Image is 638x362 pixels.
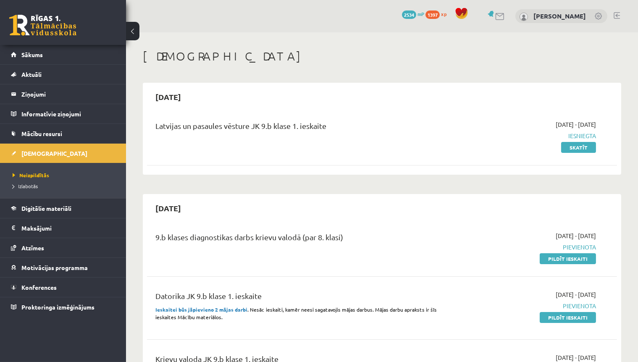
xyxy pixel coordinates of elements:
span: Izlabotās [13,183,38,189]
span: 1397 [425,10,440,19]
h2: [DATE] [147,198,189,218]
span: [DATE] - [DATE] [556,120,596,129]
div: 9.b klases diagnostikas darbs krievu valodā (par 8. klasi) [155,231,445,247]
a: Neizpildītās [13,171,118,179]
span: [DATE] - [DATE] [556,231,596,240]
a: 2534 mP [402,10,424,17]
a: [PERSON_NAME] [533,12,586,20]
span: Mācību resursi [21,130,62,137]
span: Iesniegta [457,131,596,140]
span: [DEMOGRAPHIC_DATA] [21,150,87,157]
span: Atzīmes [21,244,44,252]
span: Digitālie materiāli [21,205,71,212]
h1: [DEMOGRAPHIC_DATA] [143,49,621,63]
legend: Ziņojumi [21,84,116,104]
span: Pievienota [457,243,596,252]
a: Pildīt ieskaiti [540,312,596,323]
a: Rīgas 1. Tālmācības vidusskola [9,15,76,36]
a: Pildīt ieskaiti [540,253,596,264]
a: Motivācijas programma [11,258,116,277]
div: Datorika JK 9.b klase 1. ieskaite [155,290,445,306]
a: Aktuāli [11,65,116,84]
span: Neizpildītās [13,172,49,178]
a: Proktoringa izmēģinājums [11,297,116,317]
a: Digitālie materiāli [11,199,116,218]
h2: [DATE] [147,87,189,107]
span: . Nesāc ieskaiti, kamēr neesi sagatavojis mājas darbus. Mājas darbu apraksts ir šīs ieskaites Māc... [155,306,437,320]
a: Skatīt [561,142,596,153]
span: Aktuāli [21,71,42,78]
legend: Maksājumi [21,218,116,238]
a: Mācību resursi [11,124,116,143]
span: Sākums [21,51,43,58]
a: Atzīmes [11,238,116,257]
a: Ziņojumi [11,84,116,104]
span: xp [441,10,446,17]
span: Proktoringa izmēģinājums [21,303,95,311]
span: [DATE] - [DATE] [556,353,596,362]
a: [DEMOGRAPHIC_DATA] [11,144,116,163]
a: Konferences [11,278,116,297]
img: Jānis Tāre [520,13,528,21]
a: Maksājumi [11,218,116,238]
legend: Informatīvie ziņojumi [21,104,116,123]
span: mP [417,10,424,17]
a: Informatīvie ziņojumi [11,104,116,123]
a: 1397 xp [425,10,451,17]
a: Sākums [11,45,116,64]
span: Konferences [21,283,57,291]
span: [DATE] - [DATE] [556,290,596,299]
div: Latvijas un pasaules vēsture JK 9.b klase 1. ieskaite [155,120,445,136]
span: 2534 [402,10,416,19]
a: Izlabotās [13,182,118,190]
strong: Ieskaitei būs jāpievieno 2 mājas darbi [155,306,247,313]
span: Pievienota [457,302,596,310]
span: Motivācijas programma [21,264,88,271]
